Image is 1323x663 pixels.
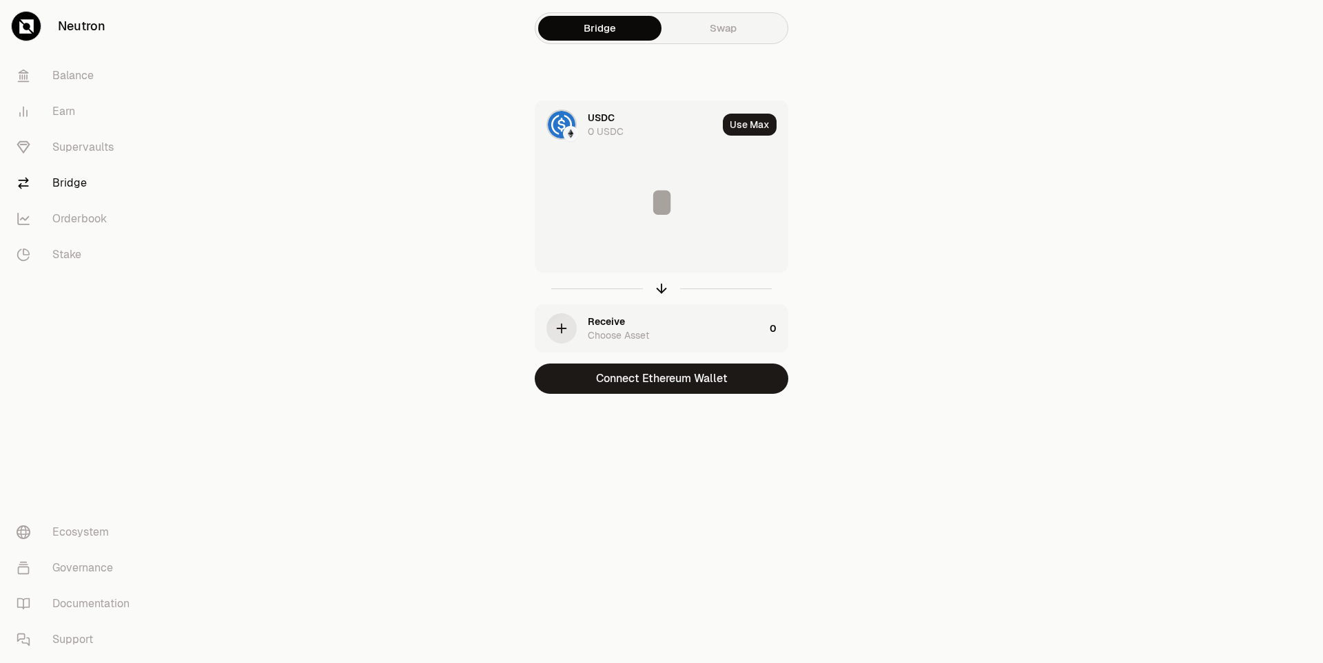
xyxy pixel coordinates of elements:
a: Documentation [6,586,149,622]
a: Bridge [6,165,149,201]
div: Choose Asset [588,328,649,342]
div: USDC [588,111,615,125]
a: Orderbook [6,201,149,237]
button: Connect Ethereum Wallet [535,364,788,394]
div: 0 USDC [588,125,624,138]
div: USDC LogoEthereum LogoUSDC0 USDC [535,101,717,148]
button: Use Max [723,114,777,136]
a: Ecosystem [6,514,149,550]
a: Support [6,622,149,657]
div: 0 [770,305,788,352]
div: Receive [588,315,625,328]
a: Balance [6,58,149,94]
a: Governance [6,550,149,586]
a: Swap [661,16,785,41]
div: ReceiveChoose Asset [535,305,764,352]
a: Earn [6,94,149,129]
img: USDC Logo [548,111,575,138]
img: Ethereum Logo [564,127,577,140]
a: Stake [6,237,149,273]
button: ReceiveChoose Asset0 [535,305,788,352]
a: Bridge [538,16,661,41]
a: Supervaults [6,129,149,165]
